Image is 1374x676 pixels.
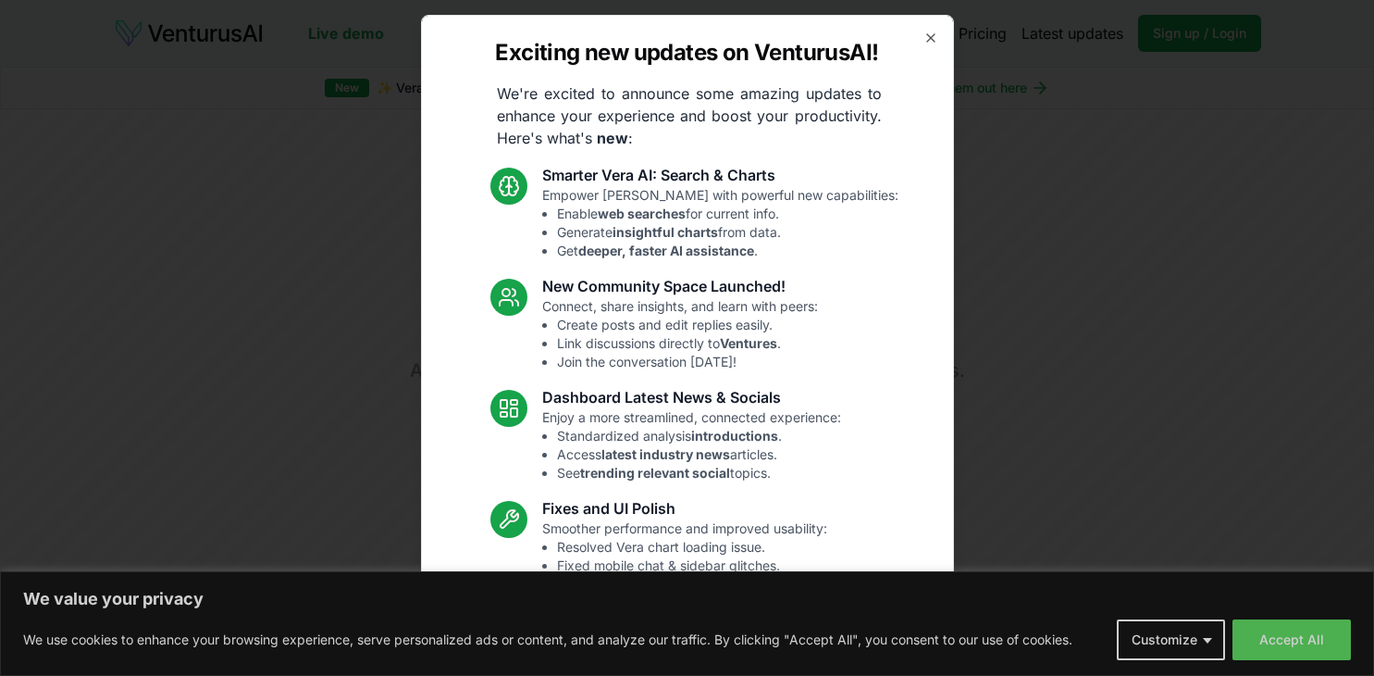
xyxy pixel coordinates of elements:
h3: Dashboard Latest News & Socials [542,386,841,408]
li: Resolved Vera chart loading issue. [557,538,827,557]
strong: deeper, faster AI assistance [578,243,754,258]
strong: insightful charts [613,224,718,240]
strong: Ventures [720,335,777,351]
li: Join the conversation [DATE]! [557,353,818,371]
strong: new [597,129,628,147]
li: Standardized analysis . [557,427,841,445]
p: Empower [PERSON_NAME] with powerful new capabilities: [542,186,898,260]
strong: latest industry news [601,446,730,462]
p: These updates are designed to make VenturusAI more powerful, intuitive, and user-friendly. Let us... [480,608,895,675]
h3: Fixes and UI Polish [542,497,827,520]
p: We're excited to announce some amazing updates to enhance your experience and boost your producti... [482,82,897,149]
li: Access articles. [557,445,841,464]
li: Generate from data. [557,223,898,242]
strong: introductions [691,428,778,444]
p: Smoother performance and improved usability: [542,520,827,594]
li: Enhanced overall UI consistency. [557,575,827,594]
li: See topics. [557,464,841,482]
strong: web searches [598,206,686,221]
strong: trending relevant social [580,465,730,481]
h3: Smarter Vera AI: Search & Charts [542,164,898,186]
h3: New Community Space Launched! [542,275,818,297]
li: Link discussions directly to . [557,334,818,353]
p: Enjoy a more streamlined, connected experience: [542,408,841,482]
li: Create posts and edit replies easily. [557,316,818,334]
li: Fixed mobile chat & sidebar glitches. [557,557,827,575]
h2: Exciting new updates on VenturusAI! [495,38,878,68]
li: Enable for current info. [557,205,898,223]
li: Get . [557,242,898,260]
p: Connect, share insights, and learn with peers: [542,297,818,371]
